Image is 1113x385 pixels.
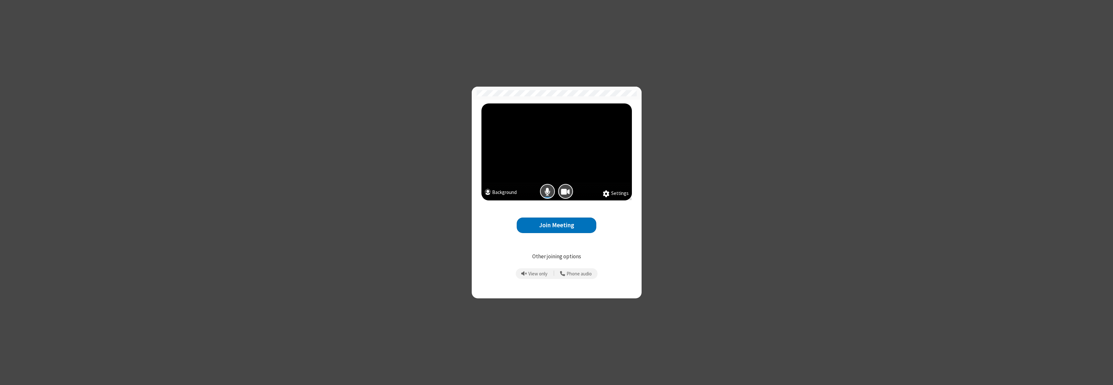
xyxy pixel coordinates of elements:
span: Phone audio [567,271,592,277]
button: Prevent echo when there is already an active mic and speaker in the room. [519,268,550,279]
button: Camera is on [558,184,573,199]
button: Background [485,189,517,198]
span: View only [528,271,547,277]
button: Settings [603,190,629,198]
button: Mic is on [540,184,555,199]
button: Use your phone for mic and speaker while you view the meeting on this device. [558,268,594,279]
button: Join Meeting [517,218,596,233]
span: | [553,269,555,278]
p: Other joining options [481,252,632,261]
